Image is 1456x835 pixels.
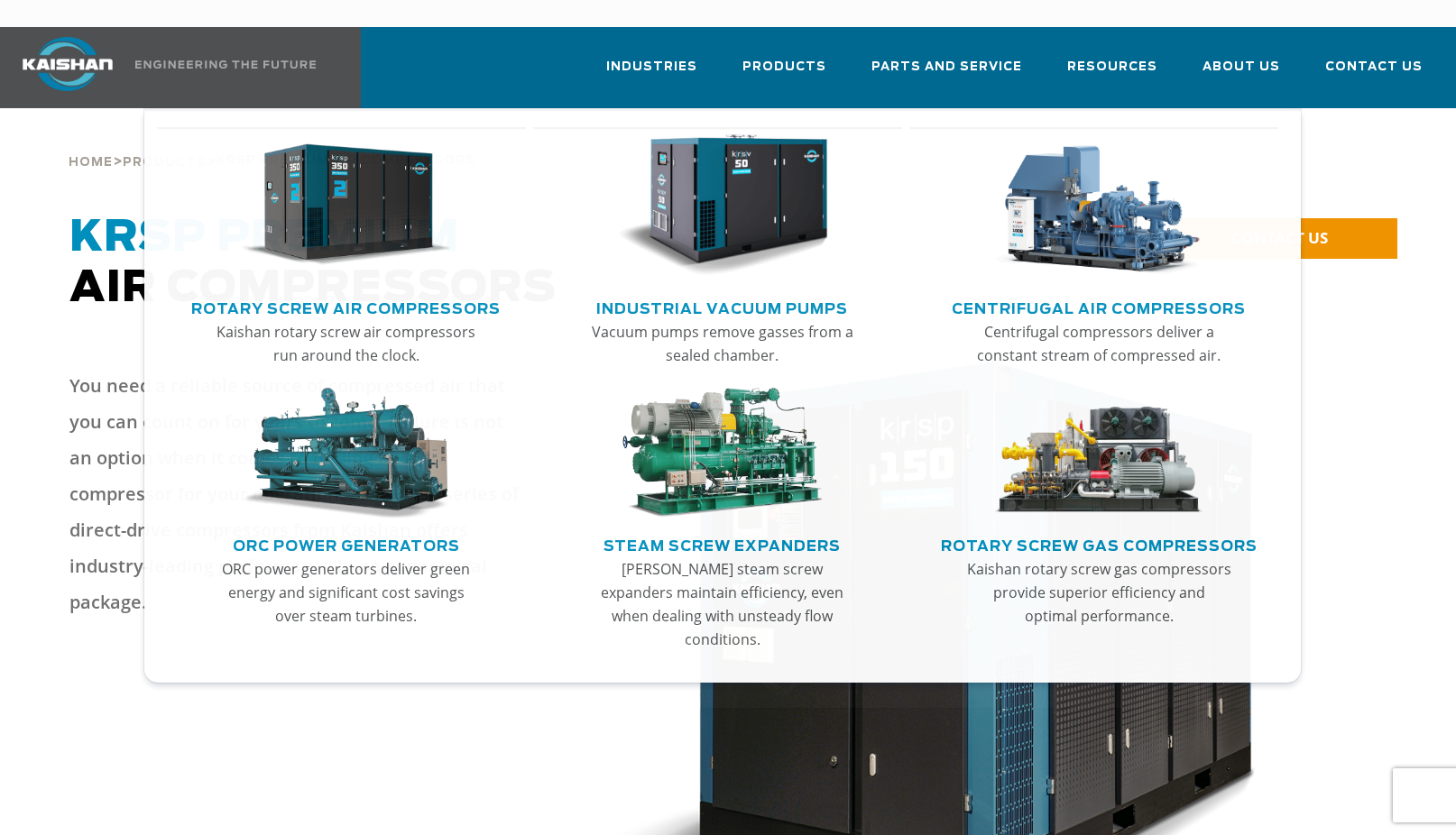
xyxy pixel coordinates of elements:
span: Air Compressors [69,216,557,310]
span: Industries [606,57,697,78]
span: Home [69,157,113,169]
div: > > [69,108,475,177]
img: thumb-Industrial-Vacuum-Pumps [617,134,828,277]
img: thumb-Rotary-Screw-Air-Compressors [241,134,452,277]
a: Centrifugal Air Compressors [952,293,1246,320]
span: Contact Us [1325,57,1423,78]
a: Steam Screw Expanders [604,530,841,557]
p: Kaishan rotary screw gas compressors provide superior efficiency and optimal performance. [966,557,1232,628]
a: About Us [1203,43,1280,105]
a: Parts and Service [871,43,1022,105]
p: Vacuum pumps remove gasses from a sealed chamber. [589,320,855,367]
a: Contact Us [1325,43,1423,105]
span: Parts and Service [871,57,1022,78]
span: Products [123,157,207,169]
a: Resources [1067,43,1157,105]
a: Industries [606,43,697,105]
a: Rotary Screw Air Compressors [191,293,501,320]
p: You need a reliable source of compressed air that you can count on for years to come. Failure is ... [69,368,522,620]
a: Industrial Vacuum Pumps [596,293,848,320]
a: ORC Power Generators [233,530,460,557]
p: Centrifugal compressors deliver a constant stream of compressed air. [966,320,1232,367]
img: thumb-ORC-Power-Generators [241,388,452,519]
a: Products [742,43,826,105]
span: About Us [1203,57,1280,78]
p: ORC power generators deliver green energy and significant cost savings over steam turbines. [213,557,479,628]
img: Engineering the future [135,60,316,69]
a: Products [123,153,207,170]
a: Home [69,153,113,170]
img: thumb-Steam-Screw-Expanders [617,388,828,519]
span: KRSP Premium [69,216,459,260]
a: Rotary Screw Gas Compressors [941,530,1258,557]
p: Kaishan rotary screw air compressors run around the clock. [213,320,479,367]
p: [PERSON_NAME] steam screw expanders maintain efficiency, even when dealing with unsteady flow con... [589,557,855,651]
img: thumb-Centrifugal-Air-Compressors [993,134,1204,277]
span: Resources [1067,57,1157,78]
img: thumb-Rotary-Screw-Gas-Compressors [993,388,1204,519]
span: Products [742,57,826,78]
